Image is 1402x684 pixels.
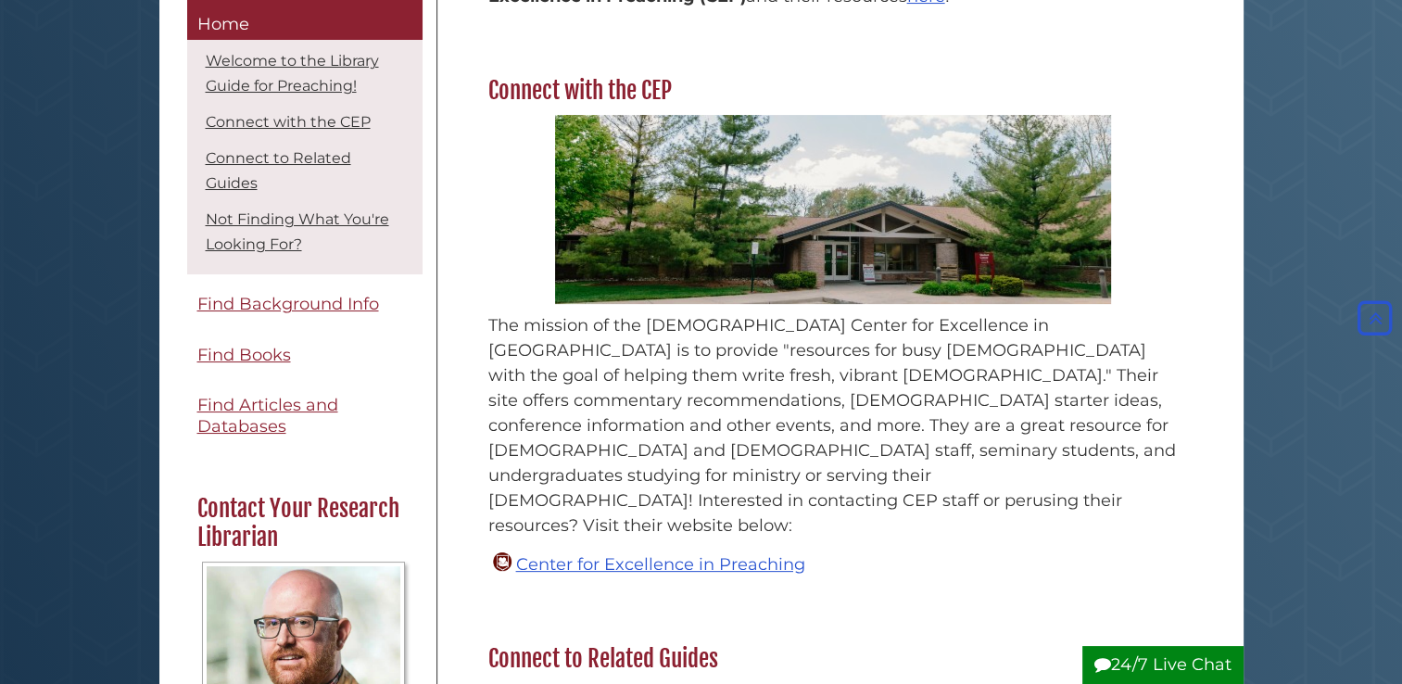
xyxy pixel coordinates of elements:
[479,76,1188,106] h2: Connect with the CEP
[206,211,389,254] a: Not Finding What You're Looking For?
[197,295,379,315] span: Find Background Info
[187,335,423,376] a: Find Books
[479,644,1188,674] h2: Connect to Related Guides
[1082,646,1244,684] button: 24/7 Live Chat
[197,396,338,437] span: Find Articles and Databases
[206,114,371,132] a: Connect with the CEP
[488,313,1179,538] p: The mission of the [DEMOGRAPHIC_DATA] Center for Excellence in [GEOGRAPHIC_DATA] is to provide "r...
[206,53,379,95] a: Welcome to the Library Guide for Preaching!
[188,495,420,553] h2: Contact Your Research Librarian
[516,554,805,575] a: Center for Excellence in Preaching
[1353,309,1397,329] a: Back to Top
[197,345,291,365] span: Find Books
[197,14,249,34] span: Home
[187,285,423,326] a: Find Background Info
[187,386,423,448] a: Find Articles and Databases
[206,150,351,193] a: Connect to Related Guides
